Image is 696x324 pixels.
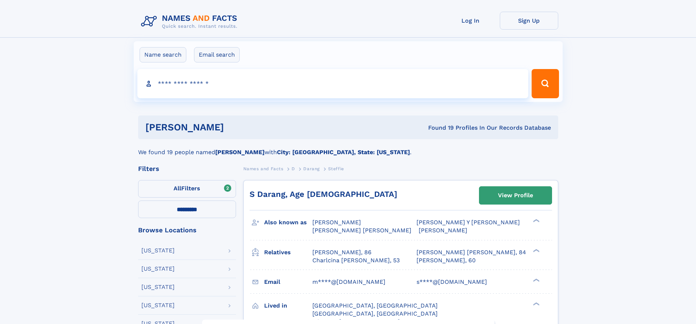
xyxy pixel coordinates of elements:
[138,227,236,233] div: Browse Locations
[531,218,540,223] div: ❯
[194,47,240,62] label: Email search
[479,187,552,204] a: View Profile
[312,256,400,264] a: Charlcina [PERSON_NAME], 53
[141,248,175,254] div: [US_STATE]
[141,266,175,272] div: [US_STATE]
[264,300,312,312] h3: Lived in
[532,69,559,98] button: Search Button
[500,12,558,30] a: Sign Up
[312,219,361,226] span: [PERSON_NAME]
[312,227,411,234] span: [PERSON_NAME] [PERSON_NAME]
[140,47,186,62] label: Name search
[303,166,320,171] span: Darang
[137,69,529,98] input: search input
[138,12,243,31] img: Logo Names and Facts
[145,123,326,132] h1: [PERSON_NAME]
[264,216,312,229] h3: Also known as
[531,278,540,282] div: ❯
[264,246,312,259] h3: Relatives
[498,187,533,204] div: View Profile
[250,190,397,199] a: S Darang, Age [DEMOGRAPHIC_DATA]
[417,219,520,226] span: [PERSON_NAME] Y [PERSON_NAME]
[312,248,372,256] a: [PERSON_NAME], 86
[531,301,540,306] div: ❯
[138,165,236,172] div: Filters
[141,302,175,308] div: [US_STATE]
[326,124,551,132] div: Found 19 Profiles In Our Records Database
[292,164,295,173] a: D
[531,248,540,253] div: ❯
[138,139,558,157] div: We found 19 people named with .
[303,164,320,173] a: Darang
[312,302,438,309] span: [GEOGRAPHIC_DATA], [GEOGRAPHIC_DATA]
[292,166,295,171] span: D
[328,166,344,171] span: Steffie
[312,310,438,317] span: [GEOGRAPHIC_DATA], [GEOGRAPHIC_DATA]
[138,180,236,198] label: Filters
[264,276,312,288] h3: Email
[174,185,181,192] span: All
[417,248,526,256] a: [PERSON_NAME] [PERSON_NAME], 84
[243,164,284,173] a: Names and Facts
[277,149,410,156] b: City: [GEOGRAPHIC_DATA], State: [US_STATE]
[417,256,476,264] a: [PERSON_NAME], 60
[141,284,175,290] div: [US_STATE]
[419,227,467,234] span: [PERSON_NAME]
[215,149,265,156] b: [PERSON_NAME]
[441,12,500,30] a: Log In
